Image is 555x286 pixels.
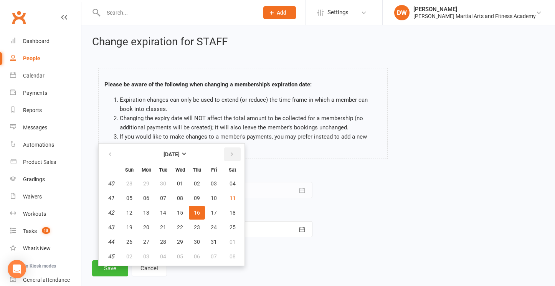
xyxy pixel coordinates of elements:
[138,177,154,190] button: 29
[10,102,81,119] a: Reports
[126,224,132,230] span: 19
[223,191,242,205] button: 11
[277,10,286,16] span: Add
[177,253,183,260] span: 05
[230,239,236,245] span: 01
[230,180,236,187] span: 04
[125,167,134,173] small: Sunday
[206,220,222,234] button: 24
[23,159,56,165] div: Product Sales
[189,220,205,234] button: 23
[194,253,200,260] span: 06
[211,224,217,230] span: 24
[42,227,50,234] span: 18
[229,167,236,173] small: Saturday
[10,188,81,205] a: Waivers
[327,4,349,21] span: Settings
[120,95,382,114] li: Expiration changes can only be used to extend (or reduce) the time frame in which a member can bo...
[143,195,149,201] span: 06
[120,132,382,150] li: If you would like to make changes to a member's payments, you may prefer instead to add a new mem...
[155,177,171,190] button: 30
[223,220,242,234] button: 25
[189,250,205,263] button: 06
[138,191,154,205] button: 06
[108,253,114,260] em: 45
[160,180,166,187] span: 30
[143,253,149,260] span: 03
[175,167,185,173] small: Wednesday
[92,36,544,48] h2: Change expiration for STAFF
[121,235,137,249] button: 26
[194,195,200,201] span: 09
[10,50,81,67] a: People
[121,250,137,263] button: 02
[23,55,40,61] div: People
[143,224,149,230] span: 20
[104,81,312,88] strong: Please be aware of the following when changing a membership's expiration date:
[23,124,47,131] div: Messages
[172,177,188,190] button: 01
[138,206,154,220] button: 13
[189,206,205,220] button: 16
[194,239,200,245] span: 30
[138,220,154,234] button: 20
[143,210,149,216] span: 13
[101,7,253,18] input: Search...
[108,224,114,231] em: 43
[23,107,42,113] div: Reports
[177,224,183,230] span: 22
[142,167,151,173] small: Monday
[211,210,217,216] span: 17
[230,195,236,201] span: 11
[126,239,132,245] span: 26
[194,210,200,216] span: 16
[160,253,166,260] span: 04
[206,191,222,205] button: 10
[189,235,205,249] button: 30
[143,180,149,187] span: 29
[23,277,70,283] div: General attendance
[223,206,242,220] button: 18
[211,253,217,260] span: 07
[160,224,166,230] span: 21
[23,38,50,44] div: Dashboard
[10,119,81,136] a: Messages
[230,210,236,216] span: 18
[223,235,242,249] button: 01
[126,253,132,260] span: 02
[10,205,81,223] a: Workouts
[10,223,81,240] a: Tasks 18
[172,191,188,205] button: 08
[160,195,166,201] span: 07
[10,33,81,50] a: Dashboard
[155,206,171,220] button: 14
[138,250,154,263] button: 03
[155,191,171,205] button: 07
[23,211,46,217] div: Workouts
[23,228,37,234] div: Tasks
[126,195,132,201] span: 05
[23,90,47,96] div: Payments
[8,260,26,278] div: Open Intercom Messenger
[206,250,222,263] button: 07
[155,220,171,234] button: 21
[126,180,132,187] span: 28
[230,253,236,260] span: 08
[394,5,410,20] div: DW
[177,195,183,201] span: 08
[126,210,132,216] span: 12
[177,210,183,216] span: 15
[206,206,222,220] button: 17
[159,167,167,173] small: Tuesday
[10,171,81,188] a: Gradings
[155,250,171,263] button: 04
[108,195,114,202] em: 41
[108,180,114,187] em: 40
[164,151,180,157] strong: [DATE]
[206,177,222,190] button: 03
[92,260,128,276] button: Save
[160,239,166,245] span: 28
[23,73,45,79] div: Calendar
[211,167,217,173] small: Friday
[194,180,200,187] span: 02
